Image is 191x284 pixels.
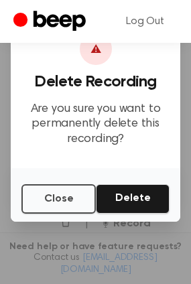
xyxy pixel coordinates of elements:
[21,73,170,91] h3: Delete Recording
[113,5,178,38] a: Log Out
[21,184,96,214] button: Close
[80,33,112,65] div: ⚠
[13,9,89,35] a: Beep
[21,102,170,147] p: Are you sure you want to permanently delete this recording?
[96,184,170,214] button: Delete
